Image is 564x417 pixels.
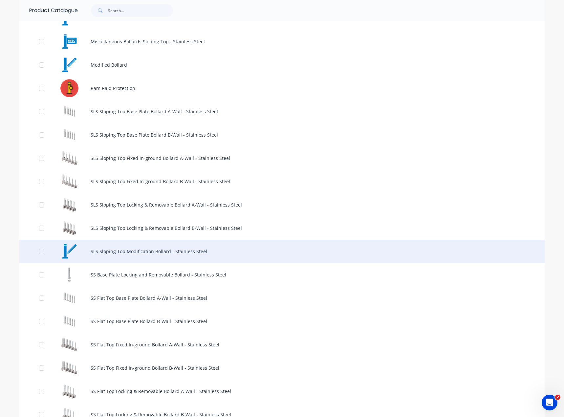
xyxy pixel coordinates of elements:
[542,395,557,410] iframe: Intercom live chat
[19,216,545,240] div: SLS Sloping Top Locking & Removable Bollard B-Wall - Stainless SteelSLS Sloping Top Locking & Rem...
[19,100,545,123] div: SLS Sloping Top Base Plate Bollard A-Wall - Stainless SteelSLS Sloping Top Base Plate Bollard A-W...
[19,193,545,216] div: SLS Sloping Top Locking & Removable Bollard A-Wall - Stainless SteelSLS Sloping Top Locking & Rem...
[19,30,545,53] div: Miscellaneous Bollards Sloping Top - Stainless SteelMiscellaneous Bollards Sloping Top - Stainles...
[19,333,545,356] div: SS Flat Top Fixed In-ground Bollard A-Wall - Stainless SteelSS Flat Top Fixed In-ground Bollard A...
[19,146,545,170] div: SLS Sloping Top Fixed In-ground Bollard A-Wall - Stainless SteelSLS Sloping Top Fixed In-ground B...
[19,286,545,310] div: SS Flat Top Base Plate Bollard A-Wall - Stainless SteelSS Flat Top Base Plate Bollard A-Wall - St...
[108,4,173,17] input: Search...
[19,123,545,146] div: SLS Sloping Top Base Plate Bollard B-Wall - Stainless SteelSLS Sloping Top Base Plate Bollard B-W...
[19,77,545,100] div: Ram Raid ProtectionRam Raid Protection
[19,380,545,403] div: SS Flat Top Locking & Removable Bollard A-Wall - Stainless SteelSS Flat Top Locking & Removable B...
[19,310,545,333] div: SS Flat Top Base Plate Bollard B-Wall - Stainless SteelSS Flat Top Base Plate Bollard B-Wall - St...
[555,395,560,400] span: 2
[19,170,545,193] div: SLS Sloping Top Fixed In-ground Bollard B-Wall - Stainless SteelSLS Sloping Top Fixed In-ground B...
[19,263,545,286] div: SS Base Plate Locking and Removable Bollard - Stainless SteelSS Base Plate Locking and Removable ...
[19,240,545,263] div: SLS Sloping Top Modification Bollard - Stainless SteelSLS Sloping Top Modification Bollard - Stai...
[19,356,545,380] div: SS Flat Top Fixed In-ground Bollard B-Wall - Stainless SteelSS Flat Top Fixed In-ground Bollard B...
[19,53,545,77] div: Modified BollardModified Bollard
